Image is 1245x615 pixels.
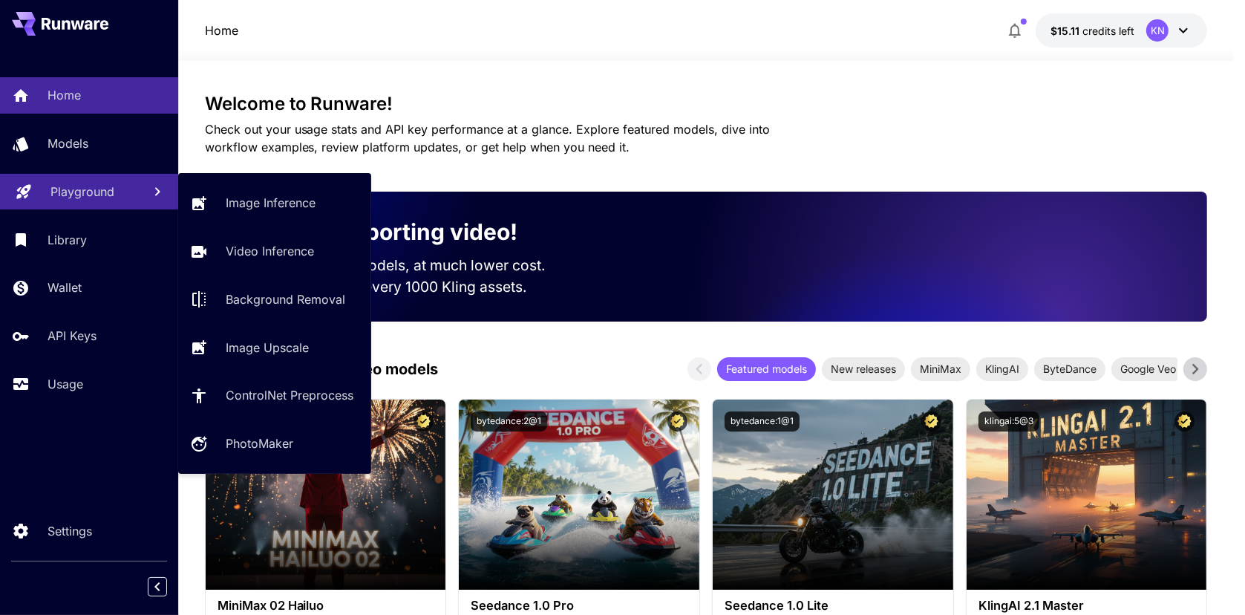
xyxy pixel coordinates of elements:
button: bytedance:2@1 [471,411,547,432]
button: Certified Model – Vetted for best performance and includes a commercial license. [1174,411,1195,432]
p: PhotoMaker [226,435,293,452]
a: PhotoMaker [178,426,371,462]
p: Run the best video models, at much lower cost. [229,255,575,276]
h3: MiniMax 02 Hailuo [218,599,434,613]
p: Library [48,231,87,249]
button: Certified Model – Vetted for best performance and includes a commercial license. [667,411,687,432]
div: $15.1112 [1050,23,1134,39]
button: bytedance:1@1 [725,411,800,432]
p: Wallet [48,279,82,296]
img: alt [967,400,1207,590]
span: Featured models [717,361,816,377]
span: Google Veo [1111,361,1185,377]
p: Playground [50,183,114,201]
img: alt [713,400,953,590]
button: Collapse sidebar [148,577,167,596]
button: Certified Model – Vetted for best performance and includes a commercial license. [921,411,941,432]
a: Image Upscale [178,329,371,365]
span: New releases [822,361,905,377]
img: alt [206,400,446,590]
h3: KlingAI 2.1 Master [978,599,1195,613]
p: Home [205,22,238,39]
p: API Keys [48,327,97,345]
p: Background Removal [226,290,345,308]
a: Video Inference [178,233,371,270]
p: Image Inference [226,194,316,212]
span: Check out your usage stats and API key performance at a glance. Explore featured models, dive int... [205,122,771,154]
div: Collapse sidebar [159,573,178,600]
span: $15.11 [1050,25,1082,37]
img: alt [459,400,699,590]
a: Background Removal [178,282,371,318]
p: Now supporting video! [270,215,518,249]
a: ControlNet Preprocess [178,377,371,414]
span: KlingAI [976,361,1028,377]
p: Save up to $500 for every 1000 Kling assets. [229,276,575,298]
button: $15.1112 [1036,13,1207,48]
p: Home [48,86,81,104]
div: KN [1146,19,1169,42]
span: credits left [1082,25,1134,37]
span: ByteDance [1034,361,1105,377]
nav: breadcrumb [205,22,238,39]
p: Image Upscale [226,339,309,357]
p: Settings [48,522,92,540]
h3: Seedance 1.0 Lite [725,599,941,613]
p: ControlNet Preprocess [226,386,353,404]
button: Certified Model – Vetted for best performance and includes a commercial license. [414,411,434,432]
p: Video Inference [226,242,314,260]
h3: Welcome to Runware! [205,94,1208,114]
a: Image Inference [178,185,371,221]
p: Usage [48,375,83,393]
button: klingai:5@3 [978,411,1039,432]
span: MiniMax [911,361,970,377]
h3: Seedance 1.0 Pro [471,599,687,613]
p: Models [48,134,88,152]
